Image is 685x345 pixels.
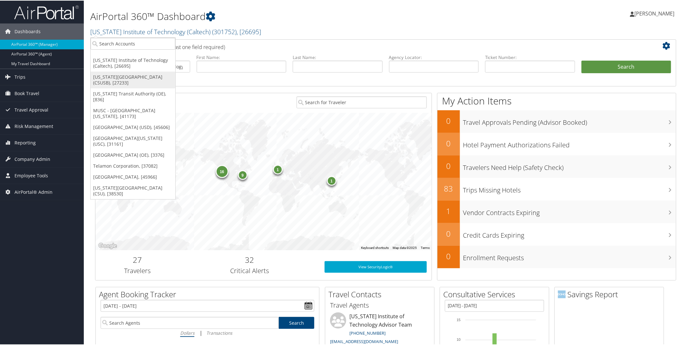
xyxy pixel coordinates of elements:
[100,254,175,265] h2: 27
[90,27,261,35] a: [US_STATE] Institute of Technology (Caltech)
[437,132,676,155] a: 0Hotel Payment Authorizations Failed
[330,338,398,344] a: [EMAIL_ADDRESS][DOMAIN_NAME]
[163,43,225,50] span: (at least one field required)
[437,110,676,132] a: 0Travel Approvals Pending (Advisor Booked)
[630,3,681,23] a: [PERSON_NAME]
[215,164,228,177] div: 16
[457,317,461,321] tspan: 15
[349,330,386,335] a: [PHONE_NUMBER]
[437,137,460,148] h2: 0
[238,169,247,179] div: 9
[212,27,237,35] span: ( 301752 )
[443,288,549,299] h2: Consultative Services
[100,40,623,51] h2: Airtinerary Lookup
[437,160,460,171] h2: 0
[101,316,279,328] input: Search Agents
[90,9,484,23] h1: AirPortal 360™ Dashboard
[91,71,175,88] a: [US_STATE][GEOGRAPHIC_DATA] (CSUSB), [27233]
[463,250,676,262] h3: Enrollment Requests
[437,177,676,200] a: 83Trips Missing Hotels
[101,328,314,336] div: |
[100,266,175,275] h3: Travelers
[485,54,575,60] label: Ticket Number:
[297,96,427,108] input: Search for Traveler
[457,337,461,341] tspan: 10
[558,290,566,298] img: domo-logo.png
[184,266,315,275] h3: Critical Alerts
[293,54,383,60] label: Last Name:
[97,241,118,250] a: Open this area in Google Maps (opens a new window)
[91,88,175,104] a: [US_STATE] Transit Authority (OE), [836]
[437,228,460,239] h2: 0
[91,132,175,149] a: [GEOGRAPHIC_DATA][US_STATE] (USC), [31161]
[15,151,50,167] span: Company Admin
[389,54,479,60] label: Agency Locator:
[273,164,282,173] div: 1
[99,288,319,299] h2: Agent Booking Tracker
[437,205,460,216] h2: 1
[463,227,676,239] h3: Credit Cards Expiring
[325,261,427,272] a: View SecurityLogic®
[328,288,434,299] h2: Travel Contacts
[15,167,48,183] span: Employee Tools
[91,149,175,160] a: [GEOGRAPHIC_DATA] (OE), [3376]
[437,222,676,245] a: 0Credit Cards Expiring
[15,68,25,84] span: Trips
[437,182,460,193] h2: 83
[15,23,41,39] span: Dashboards
[91,171,175,182] a: [GEOGRAPHIC_DATA], [45966]
[91,182,175,199] a: [US_STATE][GEOGRAPHIC_DATA] (CSU), [38530]
[14,4,79,19] img: airportal-logo.png
[184,254,315,265] h2: 32
[421,245,430,249] a: Terms (opens in new tab)
[15,134,36,150] span: Reporting
[463,204,676,217] h3: Vendor Contracts Expiring
[437,155,676,177] a: 0Travelers Need Help (Safety Check)
[463,114,676,126] h3: Travel Approvals Pending (Advisor Booked)
[437,250,460,261] h2: 0
[97,241,118,250] img: Google
[437,115,460,126] h2: 0
[361,245,389,250] button: Keyboard shortcuts
[463,137,676,149] h3: Hotel Payment Authorizations Failed
[437,94,676,107] h1: My Action Items
[582,60,671,73] button: Search
[437,245,676,268] a: 0Enrollment Requests
[15,101,48,117] span: Travel Approval
[15,85,39,101] span: Book Travel
[437,200,676,222] a: 1Vendor Contracts Expiring
[91,121,175,132] a: [GEOGRAPHIC_DATA] (USD), [45606]
[463,182,676,194] h3: Trips Missing Hotels
[91,104,175,121] a: MUSC - [GEOGRAPHIC_DATA][US_STATE], [41173]
[463,159,676,172] h3: Travelers Need Help (Safety Check)
[635,9,675,16] span: [PERSON_NAME]
[180,329,194,335] i: Dollars
[279,316,315,328] a: Search
[91,54,175,71] a: [US_STATE] Institute of Technology (Caltech), [26695]
[197,54,287,60] label: First Name:
[330,300,429,309] h3: Travel Agents
[15,183,53,200] span: AirPortal® Admin
[206,329,232,335] i: Transactions
[237,27,261,35] span: , [ 26695 ]
[91,160,175,171] a: Telamon Corporation, [37082]
[558,288,664,299] h2: Savings Report
[327,175,336,185] div: 1
[393,245,417,249] span: Map data ©2025
[15,118,53,134] span: Risk Management
[91,37,175,49] input: Search Accounts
